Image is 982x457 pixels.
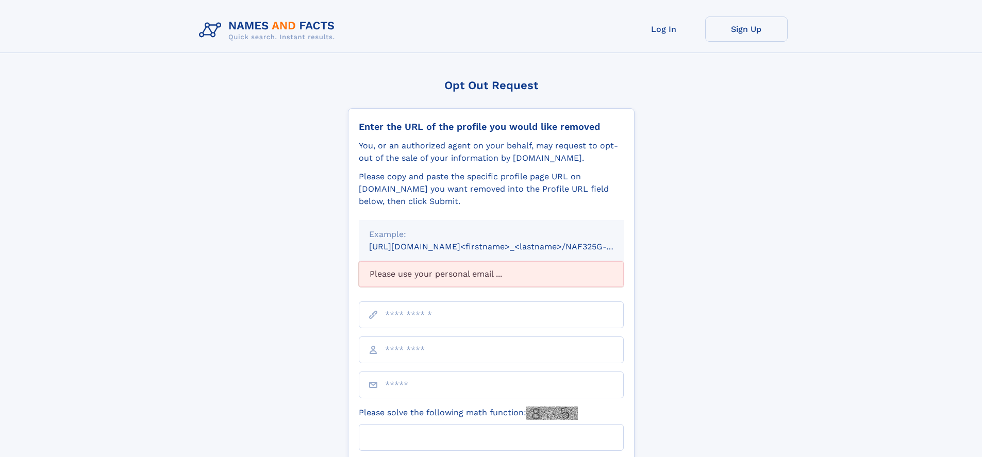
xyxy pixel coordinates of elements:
small: [URL][DOMAIN_NAME]<firstname>_<lastname>/NAF325G-xxxxxxxx [369,242,643,251]
div: Enter the URL of the profile you would like removed [359,121,624,132]
a: Sign Up [705,16,788,42]
div: Please use your personal email ... [359,261,624,287]
div: You, or an authorized agent on your behalf, may request to opt-out of the sale of your informatio... [359,140,624,164]
div: Please copy and paste the specific profile page URL on [DOMAIN_NAME] you want removed into the Pr... [359,171,624,208]
label: Please solve the following math function: [359,407,578,420]
img: Logo Names and Facts [195,16,343,44]
div: Example: [369,228,613,241]
a: Log In [623,16,705,42]
div: Opt Out Request [348,79,635,92]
